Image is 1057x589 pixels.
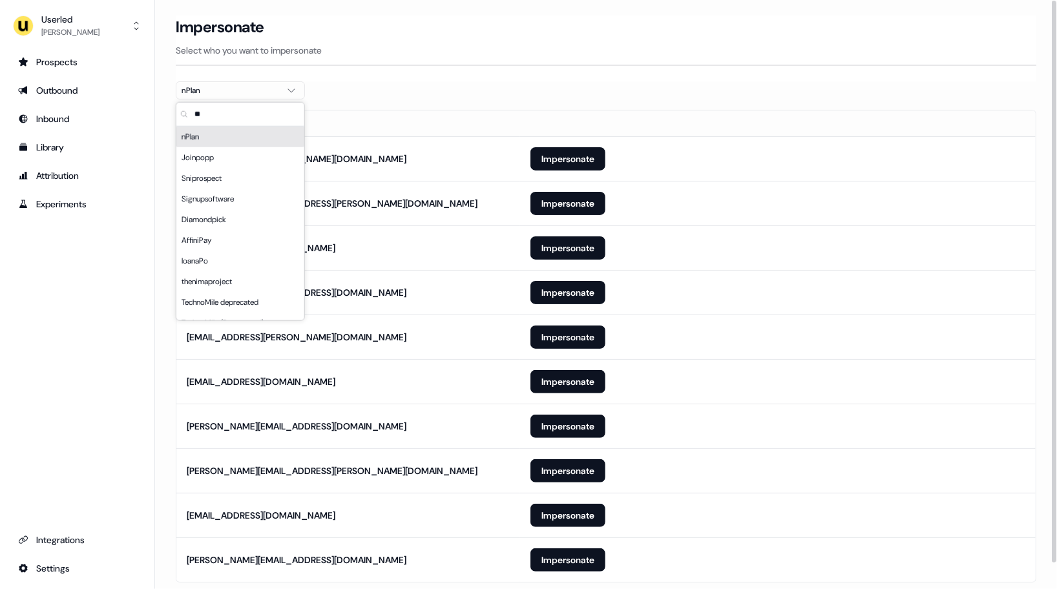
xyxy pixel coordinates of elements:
[176,230,304,251] div: AffiniPay
[176,292,304,313] div: TechnoMile deprecated
[530,504,605,527] button: Impersonate
[18,198,136,211] div: Experiments
[530,415,605,438] button: Impersonate
[182,84,278,97] div: nPlan
[18,112,136,125] div: Inbound
[10,558,144,579] a: Go to integrations
[176,147,304,168] div: Joinpopp
[176,127,304,147] div: nPlan
[18,84,136,97] div: Outbound
[18,169,136,182] div: Attribution
[176,127,304,320] div: Suggestions
[187,464,477,477] div: [PERSON_NAME][EMAIL_ADDRESS][PERSON_NAME][DOMAIN_NAME]
[176,110,520,136] th: Email
[530,147,605,170] button: Impersonate
[187,420,406,433] div: [PERSON_NAME][EMAIL_ADDRESS][DOMAIN_NAME]
[10,165,144,186] a: Go to attribution
[10,80,144,101] a: Go to outbound experience
[41,13,99,26] div: Userled
[18,56,136,68] div: Prospects
[187,331,406,344] div: [EMAIL_ADDRESS][PERSON_NAME][DOMAIN_NAME]
[530,548,605,572] button: Impersonate
[10,137,144,158] a: Go to templates
[18,562,136,575] div: Settings
[10,10,144,41] button: Userled[PERSON_NAME]
[176,189,304,209] div: Signupsoftware
[530,325,605,349] button: Impersonate
[530,236,605,260] button: Impersonate
[18,141,136,154] div: Library
[176,313,304,333] div: TechnoMile (Deprecated)
[187,553,406,566] div: [PERSON_NAME][EMAIL_ADDRESS][DOMAIN_NAME]
[187,197,477,210] div: [PERSON_NAME][EMAIL_ADDRESS][PERSON_NAME][DOMAIN_NAME]
[176,17,264,37] h3: Impersonate
[187,509,335,522] div: [EMAIL_ADDRESS][DOMAIN_NAME]
[530,459,605,482] button: Impersonate
[176,44,1036,57] p: Select who you want to impersonate
[10,52,144,72] a: Go to prospects
[187,375,335,388] div: [EMAIL_ADDRESS][DOMAIN_NAME]
[18,533,136,546] div: Integrations
[530,370,605,393] button: Impersonate
[530,192,605,215] button: Impersonate
[10,194,144,214] a: Go to experiments
[176,251,304,271] div: IoanaPo
[176,168,304,189] div: Sniprospect
[176,81,305,99] button: nPlan
[10,530,144,550] a: Go to integrations
[176,209,304,230] div: Diamondpick
[530,281,605,304] button: Impersonate
[176,271,304,292] div: thenimaproject
[41,26,99,39] div: [PERSON_NAME]
[10,108,144,129] a: Go to Inbound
